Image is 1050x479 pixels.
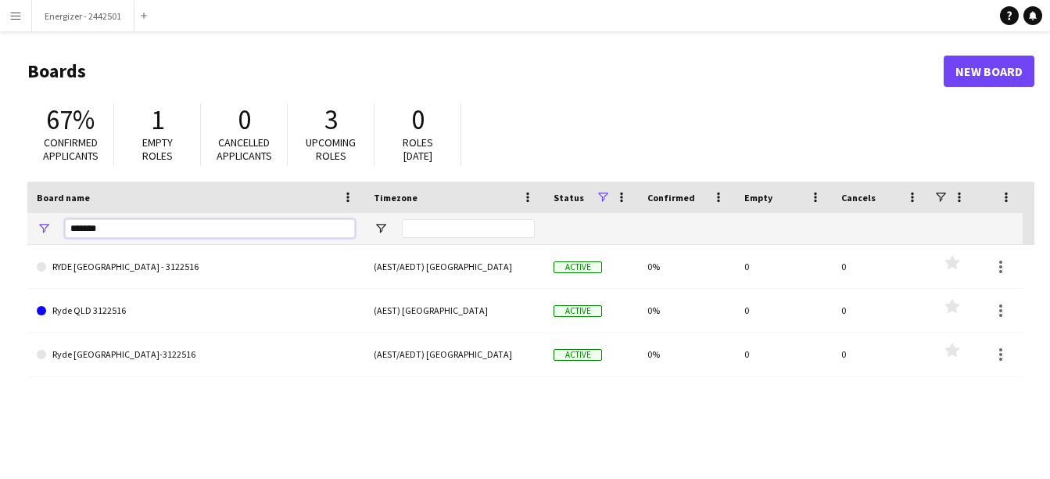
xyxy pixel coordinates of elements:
span: 1 [151,103,164,137]
span: Cancelled applicants [217,135,272,163]
span: Empty [744,192,772,203]
div: (AEST/AEDT) [GEOGRAPHIC_DATA] [364,245,544,288]
a: Ryde QLD 3122516 [37,289,355,333]
h1: Boards [27,59,944,83]
span: 0 [411,103,425,137]
span: Board name [37,192,90,203]
div: 0 [735,245,832,288]
span: Upcoming roles [306,135,356,163]
div: 0 [735,289,832,332]
div: 0 [832,289,929,332]
button: Open Filter Menu [37,221,51,236]
div: (AEST/AEDT) [GEOGRAPHIC_DATA] [364,333,544,376]
div: (AEST) [GEOGRAPHIC_DATA] [364,289,544,332]
span: Cancels [841,192,876,203]
div: 0% [638,289,735,332]
div: 0% [638,245,735,288]
span: Confirmed applicants [43,135,99,163]
span: 67% [46,103,95,137]
div: 0 [832,333,929,376]
span: Roles [DATE] [403,135,433,163]
button: Energizer - 2442501 [32,1,134,31]
button: Open Filter Menu [374,221,388,236]
span: Timezone [374,192,417,203]
div: 0 [832,245,929,288]
span: Status [554,192,584,203]
span: Active [554,261,602,273]
span: Empty roles [142,135,173,163]
div: 0% [638,333,735,376]
a: Ryde [GEOGRAPHIC_DATA]-3122516 [37,333,355,376]
input: Board name Filter Input [65,219,355,238]
span: 0 [238,103,251,137]
input: Timezone Filter Input [402,219,535,238]
a: RYDE [GEOGRAPHIC_DATA] - 3122516 [37,245,355,289]
a: New Board [944,56,1034,87]
span: Active [554,305,602,317]
span: 3 [324,103,338,137]
div: 0 [735,333,832,376]
span: Active [554,349,602,361]
span: Confirmed [647,192,695,203]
